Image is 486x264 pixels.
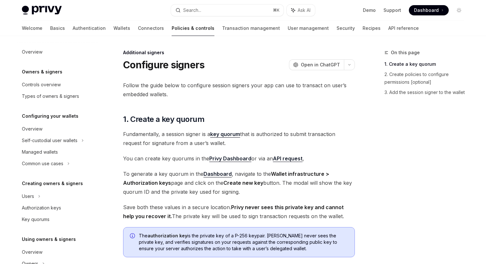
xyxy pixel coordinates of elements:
[123,49,355,56] div: Additional signers
[22,125,42,133] div: Overview
[17,90,99,102] a: Types of owners & signers
[391,49,420,56] span: On this page
[123,81,355,99] span: Follow the guide below to configure session signers your app can use to transact on user’s embedd...
[138,21,164,36] a: Connectors
[22,6,62,15] img: light logo
[337,21,355,36] a: Security
[17,46,99,58] a: Overview
[388,21,419,36] a: API reference
[123,114,204,124] span: 1. Create a key quorum
[22,21,42,36] a: Welcome
[172,21,214,36] a: Policies & controls
[289,59,344,70] button: Open in ChatGPT
[22,235,76,243] h5: Using owners & signers
[113,21,130,36] a: Wallets
[22,92,79,100] div: Types of owners & signers
[288,21,329,36] a: User management
[22,112,78,120] h5: Configuring your wallets
[17,214,99,225] a: Key quorums
[171,4,283,16] button: Search...⌘K
[22,160,63,167] div: Common use cases
[210,131,240,138] a: key quorum
[454,5,464,15] button: Toggle dark mode
[409,5,449,15] a: Dashboard
[287,4,315,16] button: Ask AI
[22,192,34,200] div: Users
[298,7,310,13] span: Ask AI
[17,123,99,135] a: Overview
[130,233,136,240] svg: Info
[209,155,251,162] a: Privy Dashboard
[123,169,355,196] span: To generate a key quorum in the , navigate to the page and click on the button. The modal will sh...
[123,154,355,163] span: You can create key quorums in the or via an ,
[148,233,187,238] strong: authorization key
[273,155,302,162] a: API request
[384,87,469,98] a: 3. Add the session signer to the wallet
[22,148,58,156] div: Managed wallets
[123,130,355,148] span: Fundamentally, a session signer is a that is authorized to submit transaction request for signatu...
[384,59,469,69] a: 1. Create a key quorum
[222,21,280,36] a: Transaction management
[22,216,50,223] div: Key quorums
[22,248,42,256] div: Overview
[17,202,99,214] a: Authorization keys
[183,6,201,14] div: Search...
[139,233,348,252] span: The is the private key of a P-256 keypair. [PERSON_NAME] never sees the private key, and verifies...
[17,246,99,258] a: Overview
[203,171,232,177] a: Dashboard
[273,8,280,13] span: ⌘ K
[22,180,83,187] h5: Creating owners & signers
[22,204,61,212] div: Authorization keys
[22,68,62,76] h5: Owners & signers
[123,59,204,71] h1: Configure signers
[363,7,376,13] a: Demo
[73,21,106,36] a: Authentication
[223,180,263,186] strong: Create new key
[22,81,61,89] div: Controls overview
[17,146,99,158] a: Managed wallets
[50,21,65,36] a: Basics
[383,7,401,13] a: Support
[301,62,340,68] span: Open in ChatGPT
[22,137,77,144] div: Self-custodial user wallets
[363,21,381,36] a: Recipes
[384,69,469,87] a: 2. Create policies to configure permissions [optional]
[414,7,439,13] span: Dashboard
[123,203,355,221] span: Save both these values in a secure location. The private key will be used to sign transaction req...
[17,79,99,90] a: Controls overview
[22,48,42,56] div: Overview
[123,204,344,219] strong: Privy never sees this private key and cannot help you recover it.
